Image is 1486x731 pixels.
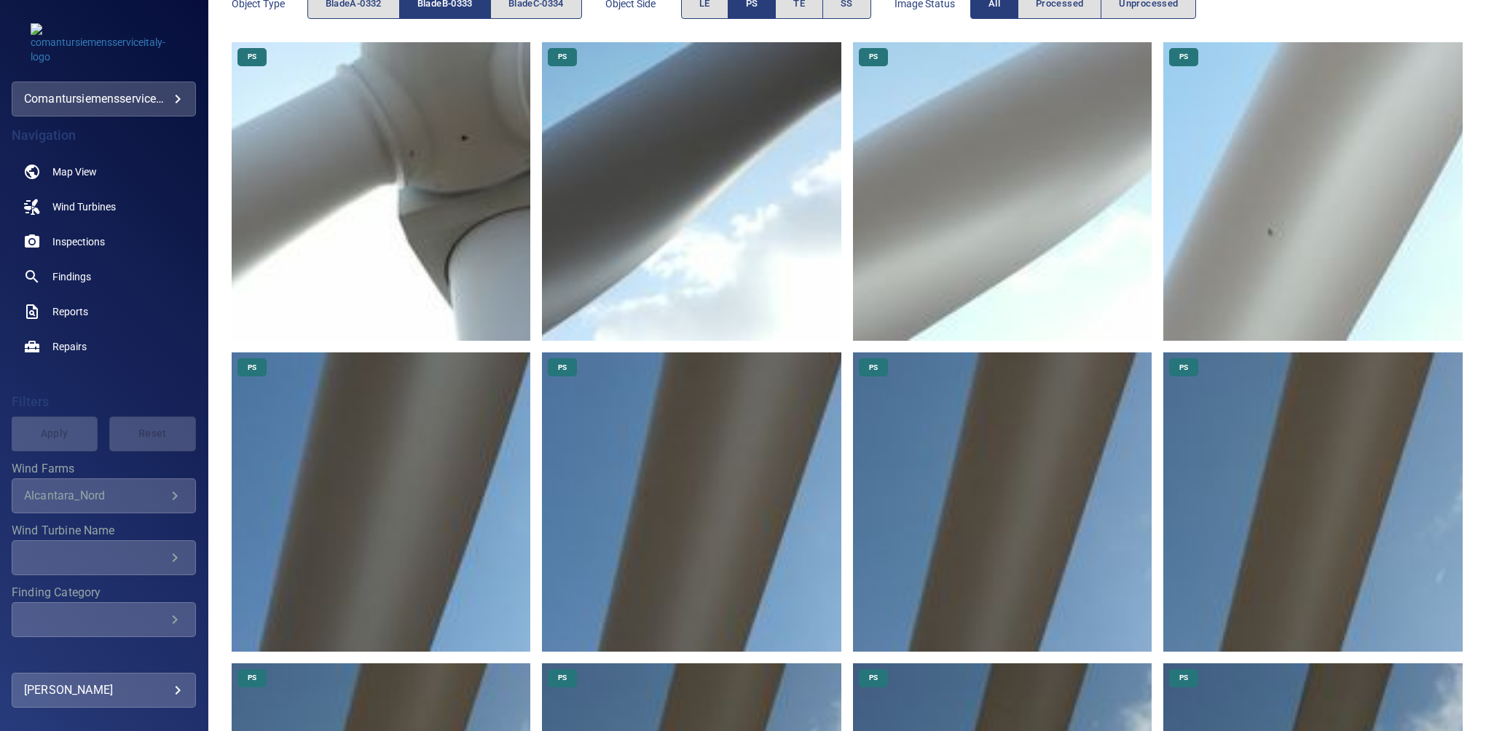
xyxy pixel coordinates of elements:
a: windturbines noActive [12,189,196,224]
label: Finding Type [12,649,196,660]
span: PS [549,363,575,373]
div: comantursiemensserviceitaly [12,82,196,116]
span: PS [239,673,265,683]
span: PS [239,363,265,373]
label: Finding Category [12,587,196,598]
span: PS [239,52,265,62]
span: PS [860,52,887,62]
span: Map View [52,165,97,179]
a: inspections noActive [12,224,196,259]
h4: Filters [12,395,196,409]
span: PS [549,52,575,62]
div: Alcantara_Nord [24,489,166,502]
span: PS [1171,363,1197,373]
div: Wind Turbine Name [12,540,196,575]
h4: Navigation [12,128,196,143]
span: Inspections [52,234,105,249]
a: findings noActive [12,259,196,294]
span: Reports [52,304,88,319]
span: Findings [52,269,91,284]
a: repairs noActive [12,329,196,364]
div: comantursiemensserviceitaly [24,87,184,111]
span: PS [860,363,887,373]
span: Wind Turbines [52,199,116,214]
div: Finding Category [12,602,196,637]
a: reports noActive [12,294,196,329]
span: PS [1171,52,1197,62]
span: PS [549,673,575,683]
div: Wind Farms [12,478,196,513]
label: Wind Farms [12,463,196,475]
a: map noActive [12,154,196,189]
div: [PERSON_NAME] [24,679,184,702]
span: Repairs [52,339,87,354]
label: Wind Turbine Name [12,525,196,537]
span: PS [860,673,887,683]
span: PS [1171,673,1197,683]
img: comantursiemensserviceitaly-logo [31,23,176,64]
